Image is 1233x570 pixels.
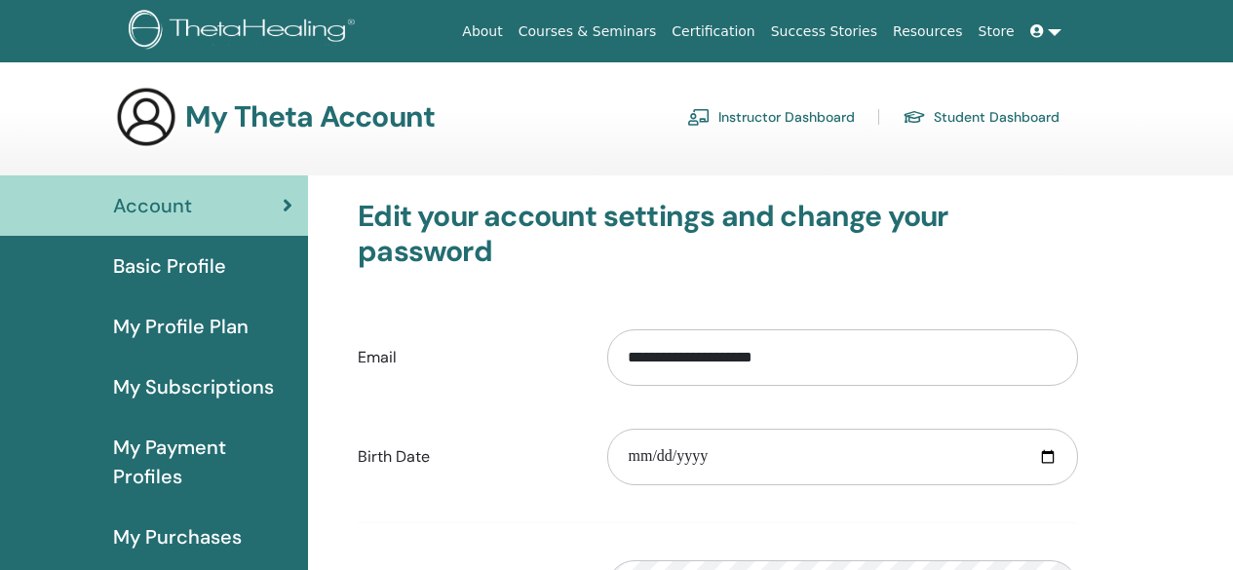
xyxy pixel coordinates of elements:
span: My Purchases [113,522,242,551]
span: Basic Profile [113,251,226,281]
img: chalkboard-teacher.svg [687,108,711,126]
h3: Edit your account settings and change your password [358,199,1078,269]
a: Store [971,14,1022,50]
img: logo.png [129,10,362,54]
span: My Profile Plan [113,312,249,341]
a: About [454,14,510,50]
a: Student Dashboard [903,101,1060,133]
a: Success Stories [763,14,885,50]
span: My Subscriptions [113,372,274,401]
a: Courses & Seminars [511,14,665,50]
a: Resources [885,14,971,50]
label: Email [343,339,593,376]
img: graduation-cap.svg [903,109,926,126]
a: Instructor Dashboard [687,101,855,133]
span: My Payment Profiles [113,433,292,491]
label: Birth Date [343,438,593,475]
h3: My Theta Account [185,99,435,134]
a: Certification [664,14,762,50]
img: generic-user-icon.jpg [115,86,177,148]
span: Account [113,191,192,220]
